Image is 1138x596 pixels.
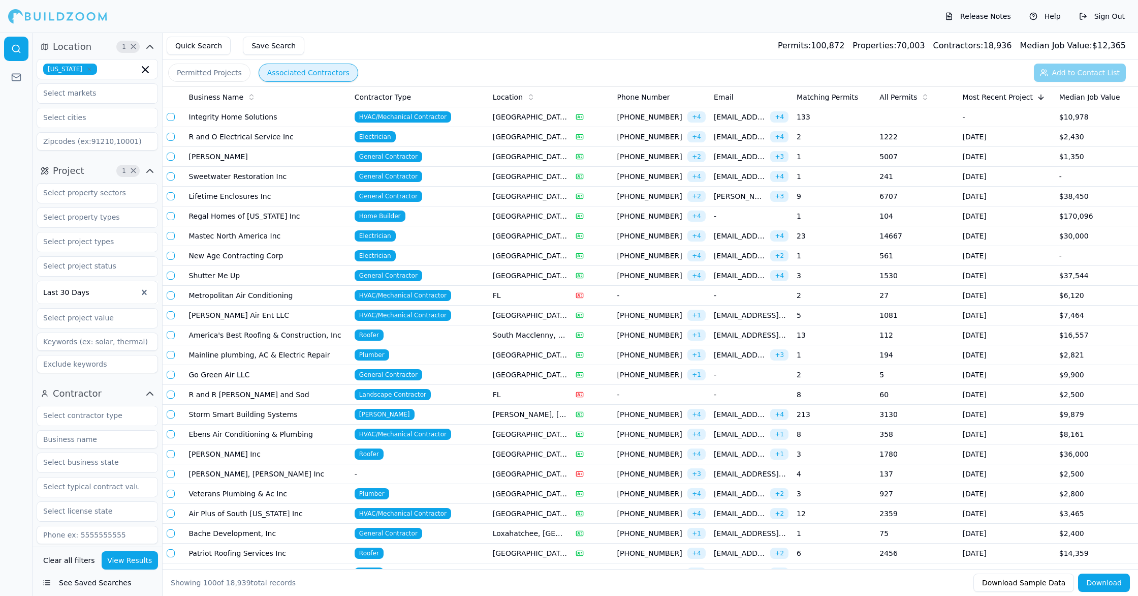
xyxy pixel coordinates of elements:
[102,551,159,570] button: View Results
[37,406,145,425] input: Select contractor type
[489,107,572,127] td: [GEOGRAPHIC_DATA], [GEOGRAPHIC_DATA]
[37,132,158,151] input: Zipcodes (ex:91210,10001)
[37,84,145,102] input: Select markets
[687,349,706,361] span: + 1
[617,171,684,182] span: [PHONE_NUMBER]
[875,524,958,544] td: 75
[793,266,875,286] td: 3
[185,464,351,484] td: [PERSON_NAME], [PERSON_NAME] Inc
[167,37,231,55] button: Quick Search
[875,266,958,286] td: 1530
[875,167,958,187] td: 241
[875,226,958,246] td: 14667
[687,250,706,261] span: + 4
[489,345,572,365] td: [GEOGRAPHIC_DATA], [GEOGRAPHIC_DATA]
[770,488,788,499] span: + 2
[1055,187,1138,206] td: $38,450
[489,405,572,425] td: [PERSON_NAME], [GEOGRAPHIC_DATA]
[130,168,137,173] span: Clear Project filters
[958,444,1055,464] td: [DATE]
[37,430,158,449] input: Business name
[958,405,1055,425] td: [DATE]
[489,425,572,444] td: [GEOGRAPHIC_DATA][PERSON_NAME], [GEOGRAPHIC_DATA]
[875,405,958,425] td: 3130
[687,330,706,341] span: + 1
[958,167,1055,187] td: [DATE]
[875,206,958,226] td: 104
[355,230,396,242] span: Electrician
[185,226,351,246] td: Mastec North America Inc
[617,92,670,102] span: Phone Number
[1055,385,1138,405] td: $2,500
[958,246,1055,266] td: [DATE]
[875,484,958,504] td: 927
[770,409,788,420] span: + 4
[1055,405,1138,425] td: $9,879
[687,230,706,242] span: + 4
[489,504,572,524] td: [GEOGRAPHIC_DATA], [GEOGRAPHIC_DATA]
[687,468,706,480] span: + 3
[1055,544,1138,563] td: $14,359
[770,171,788,182] span: + 4
[714,251,766,261] span: [EMAIL_ADDRESS][DOMAIN_NAME]
[770,230,788,242] span: + 4
[1055,306,1138,325] td: $7,464
[355,92,411,102] span: Contractor Type
[714,350,766,360] span: [EMAIL_ADDRESS][DOMAIN_NAME]
[714,310,788,320] span: [EMAIL_ADDRESS][DOMAIN_NAME]
[714,112,766,122] span: [EMAIL_ADDRESS][DOMAIN_NAME]
[185,365,351,385] td: Go Green Air LLC
[37,232,145,251] input: Select project types
[489,484,572,504] td: [GEOGRAPHIC_DATA], [GEOGRAPHIC_DATA]
[1055,226,1138,246] td: $30,000
[875,187,958,206] td: 6707
[617,191,684,201] span: [PHONE_NUMBER]
[687,211,706,222] span: + 4
[875,147,958,167] td: 5007
[185,504,351,524] td: Air Plus of South [US_STATE] Inc
[259,64,358,82] button: Associated Contractors
[617,350,684,360] span: [PHONE_NUMBER]
[37,502,145,520] input: Select license state
[714,409,766,420] span: [EMAIL_ADDRESS][DOMAIN_NAME]
[243,37,304,55] button: Save Search
[37,478,145,496] input: Select typical contract value
[617,528,684,539] span: [PHONE_NUMBER]
[617,330,684,340] span: [PHONE_NUMBER]
[185,187,351,206] td: Lifetime Enclosures Inc
[958,206,1055,226] td: [DATE]
[793,306,875,325] td: 5
[355,171,422,182] span: General Contractor
[793,544,875,563] td: 6
[617,231,684,241] span: [PHONE_NUMBER]
[1055,524,1138,544] td: $2,400
[687,548,706,559] span: + 4
[37,526,158,544] input: Phone ex: 5555555555
[355,488,389,499] span: Plumber
[958,524,1055,544] td: [DATE]
[793,365,875,385] td: 2
[185,484,351,504] td: Veterans Plumbing & Ac Inc
[130,44,137,49] span: Clear Location filters
[355,270,422,281] span: General Contractor
[355,131,396,142] span: Electrician
[793,345,875,365] td: 1
[710,385,793,405] td: -
[355,389,431,400] span: Landscape Contractor
[185,405,351,425] td: Storm Smart Building Systems
[617,449,684,459] span: [PHONE_NUMBER]
[185,306,351,325] td: [PERSON_NAME] Air Ent LLC
[1055,127,1138,147] td: $2,430
[489,286,572,306] td: FL
[778,41,811,50] span: Permits:
[687,191,706,202] span: + 2
[617,429,684,439] span: [PHONE_NUMBER]
[617,310,684,320] span: [PHONE_NUMBER]
[793,206,875,226] td: 1
[958,226,1055,246] td: [DATE]
[185,127,351,147] td: R and O Electrical Service Inc
[53,164,84,178] span: Project
[1055,206,1138,226] td: $170,096
[797,92,858,102] span: Matching Permits
[185,266,351,286] td: Shutter Me Up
